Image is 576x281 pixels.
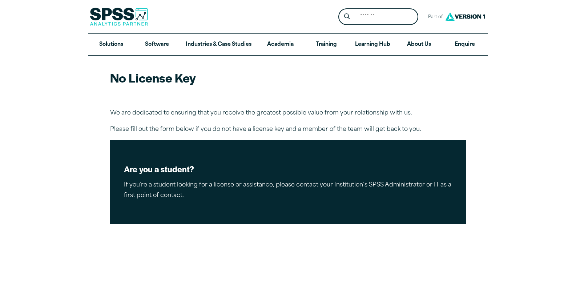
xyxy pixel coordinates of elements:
[344,13,350,20] svg: Search magnifying glass icon
[124,164,452,174] h2: Are you a student?
[340,10,354,24] button: Search magnifying glass icon
[257,34,303,55] a: Academia
[90,8,148,26] img: SPSS Analytics Partner
[124,180,452,201] p: If you’re a student looking for a license or assistance, please contact your Institution’s SPSS A...
[88,34,134,55] a: Solutions
[424,12,443,23] span: Part of
[110,108,466,119] p: We are dedicated to ensuring that you receive the greatest possible value from your relationship ...
[396,34,442,55] a: About Us
[443,10,487,23] img: Version1 Logo
[110,69,466,86] h2: No License Key
[303,34,349,55] a: Training
[88,34,488,55] nav: Desktop version of site main menu
[349,34,396,55] a: Learning Hub
[110,124,466,135] p: Please fill out the form below if you do not have a license key and a member of the team will get...
[338,8,418,25] form: Site Header Search Form
[442,34,488,55] a: Enquire
[134,34,180,55] a: Software
[180,34,257,55] a: Industries & Case Studies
